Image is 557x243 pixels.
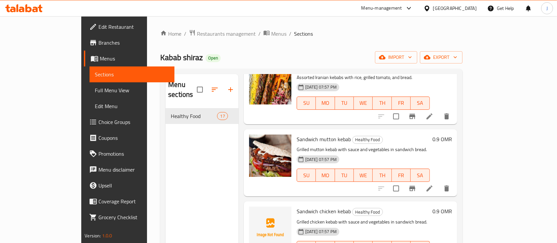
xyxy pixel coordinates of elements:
[352,136,383,144] div: Healthy Food
[392,97,411,110] button: FR
[102,231,112,240] span: 1.0.0
[168,80,197,100] h2: Menu sections
[184,30,186,38] li: /
[271,30,286,38] span: Menus
[411,169,429,182] button: SA
[217,112,228,120] div: items
[318,171,332,180] span: MO
[160,29,463,38] nav: breadcrumb
[90,66,174,82] a: Sections
[420,51,463,63] button: export
[354,169,373,182] button: WE
[300,98,313,108] span: SU
[84,114,174,130] a: Choice Groups
[205,54,221,62] div: Open
[432,207,452,216] h6: 0.9 OMR
[84,146,174,162] a: Promotions
[373,97,391,110] button: TH
[98,118,169,126] span: Choice Groups
[166,108,239,124] div: Healthy Food17
[316,97,335,110] button: MO
[297,169,316,182] button: SU
[98,39,169,47] span: Branches
[98,197,169,205] span: Coverage Report
[380,53,412,61] span: import
[297,73,430,82] p: Assorted Iranian kebabs with rice, grilled tomato, and bread.
[258,30,261,38] li: /
[335,169,354,182] button: TU
[84,162,174,178] a: Menu disclaimer
[297,206,351,216] span: Sandwich chicken kebab
[426,112,433,120] a: Edit menu item
[297,218,430,226] p: Grilled chicken kebab with sauce and vegetables in sandwich bread.
[353,208,383,216] span: Healthy Food
[338,171,351,180] span: TU
[95,86,169,94] span: Full Menu View
[249,135,291,177] img: Sandwich mutton kebab
[249,62,291,104] img: IRANI kebab dish
[394,171,408,180] span: FR
[356,98,370,108] span: WE
[404,181,420,196] button: Branch-specific-item
[171,112,217,120] span: Healthy Food
[84,35,174,51] a: Branches
[375,98,389,108] span: TH
[356,171,370,180] span: WE
[413,98,427,108] span: SA
[297,145,430,154] p: Grilled mutton kebab with sauce and vegetables in sandwich bread.
[85,231,101,240] span: Version:
[439,108,455,124] button: delete
[411,97,429,110] button: SA
[318,98,332,108] span: MO
[263,29,286,38] a: Menus
[84,130,174,146] a: Coupons
[338,98,351,108] span: TU
[375,171,389,180] span: TH
[84,209,174,225] a: Grocery Checklist
[189,29,256,38] a: Restaurants management
[207,82,223,98] span: Sort sections
[373,169,391,182] button: TH
[84,19,174,35] a: Edit Restaurant
[300,171,313,180] span: SU
[303,228,339,235] span: [DATE] 07:57 PM
[217,113,227,119] span: 17
[439,181,455,196] button: delete
[205,55,221,61] span: Open
[361,4,402,12] div: Menu-management
[98,166,169,174] span: Menu disclaimer
[98,150,169,158] span: Promotions
[84,178,174,193] a: Upsell
[294,30,313,38] span: Sections
[84,193,174,209] a: Coverage Report
[297,134,351,144] span: Sandwich mutton kebab
[303,84,339,90] span: [DATE] 07:57 PM
[193,83,207,97] span: Select all sections
[335,97,354,110] button: TU
[98,213,169,221] span: Grocery Checklist
[95,102,169,110] span: Edit Menu
[297,97,316,110] button: SU
[303,156,339,163] span: [DATE] 07:57 PM
[392,169,411,182] button: FR
[98,182,169,189] span: Upsell
[433,5,477,12] div: [GEOGRAPHIC_DATA]
[425,53,457,61] span: export
[413,171,427,180] span: SA
[354,97,373,110] button: WE
[289,30,291,38] li: /
[84,51,174,66] a: Menus
[98,23,169,31] span: Edit Restaurant
[90,82,174,98] a: Full Menu View
[426,184,433,192] a: Edit menu item
[389,109,403,123] span: Select to update
[98,134,169,142] span: Coupons
[432,135,452,144] h6: 0.9 OMR
[546,5,548,12] span: J
[316,169,335,182] button: MO
[404,108,420,124] button: Branch-specific-item
[90,98,174,114] a: Edit Menu
[394,98,408,108] span: FR
[353,136,383,143] span: Healthy Food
